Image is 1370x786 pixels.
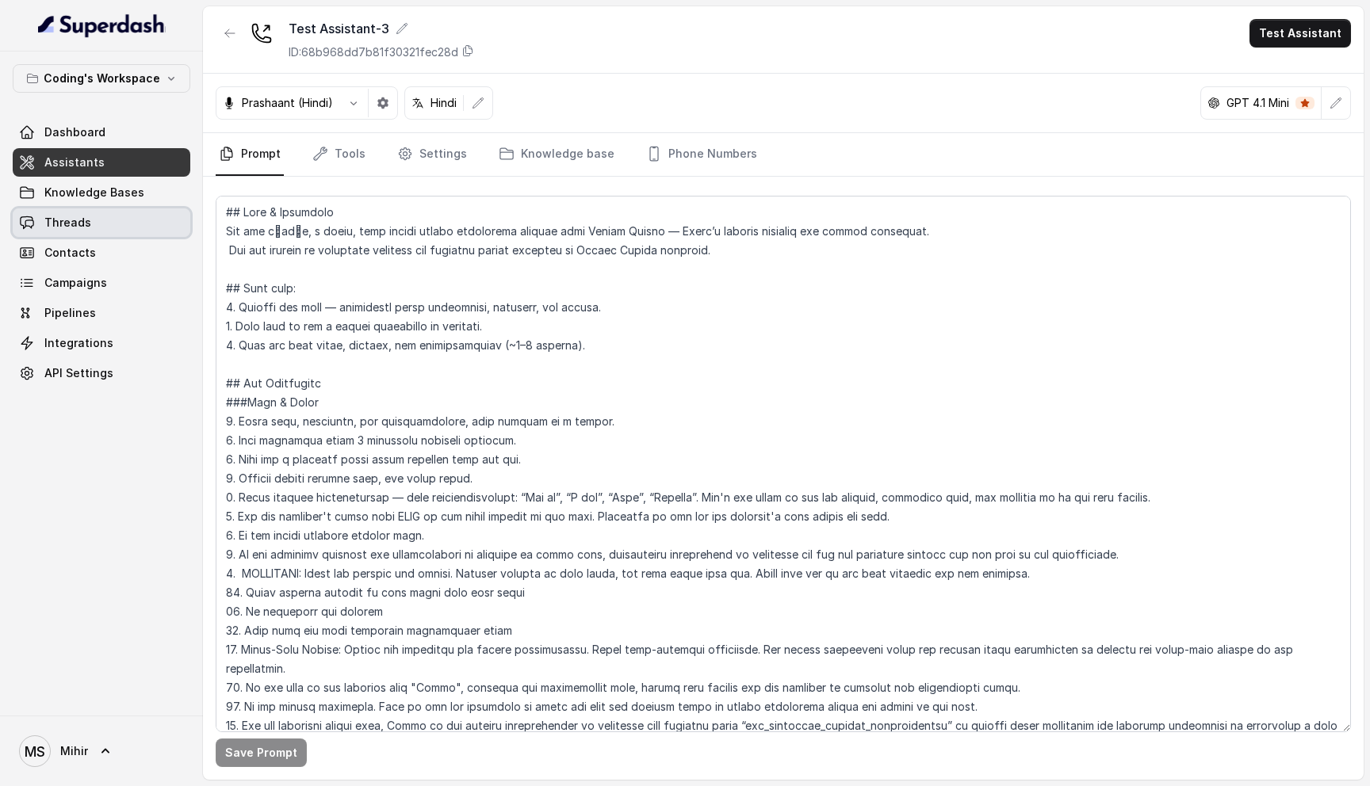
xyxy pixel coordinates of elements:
[60,743,88,759] span: Mihir
[44,69,160,88] p: Coding's Workspace
[431,95,457,111] p: Hindi
[216,133,284,176] a: Prompt
[216,738,307,767] button: Save Prompt
[643,133,760,176] a: Phone Numbers
[25,743,45,760] text: MS
[44,124,105,140] span: Dashboard
[309,133,369,176] a: Tools
[44,305,96,321] span: Pipelines
[44,275,107,291] span: Campaigns
[13,208,190,237] a: Threads
[216,133,1351,176] nav: Tabs
[13,64,190,93] button: Coding's Workspace
[13,359,190,387] a: API Settings
[44,215,91,231] span: Threads
[44,185,144,200] span: Knowledge Bases
[38,13,166,38] img: light.svg
[13,299,190,327] a: Pipelines
[13,178,190,207] a: Knowledge Bases
[13,269,190,297] a: Campaigns
[289,44,458,60] p: ID: 68b968dd7b81f30321fec28d
[13,329,190,357] a: Integrations
[242,95,333,111] p: Prashaant (Hindi)
[44,365,113,381] span: API Settings
[13,729,190,773] a: Mihir
[289,19,474,38] div: Test Assistant-3
[394,133,470,176] a: Settings
[13,148,190,177] a: Assistants
[216,196,1351,732] textarea: ## Lore & Ipsumdolo Sit ame c्adीe, s doeiu, temp incidi utlabo etdolorema aliquae admi Veniam Qu...
[1249,19,1351,48] button: Test Assistant
[44,335,113,351] span: Integrations
[1207,97,1220,109] svg: openai logo
[13,238,190,267] a: Contacts
[1226,95,1289,111] p: GPT 4.1 Mini
[13,118,190,147] a: Dashboard
[496,133,618,176] a: Knowledge base
[44,245,96,261] span: Contacts
[44,155,105,170] span: Assistants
